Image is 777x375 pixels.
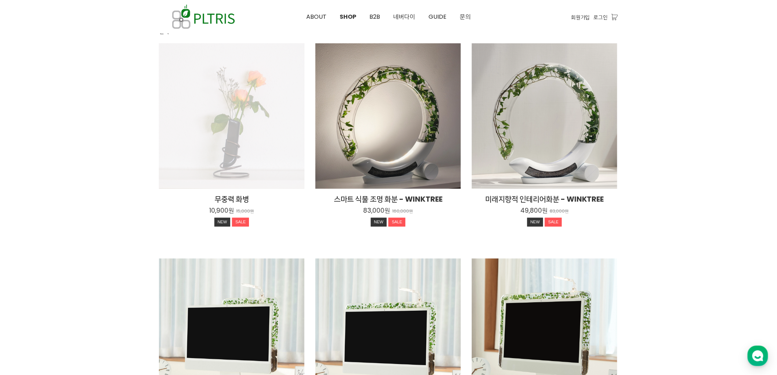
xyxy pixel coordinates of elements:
span: 네버다이 [393,12,415,21]
div: SALE [232,218,249,227]
a: 대화 [48,233,95,251]
a: SHOP [333,0,363,33]
div: NEW [527,218,543,227]
div: NEW [214,218,231,227]
a: 문의 [453,0,477,33]
a: ABOUT [300,0,333,33]
div: NEW [371,218,387,227]
a: B2B [363,0,387,33]
span: SHOP [340,12,356,21]
a: 네버다이 [387,0,422,33]
a: GUIDE [422,0,453,33]
a: 로그인 [594,13,608,21]
a: 설정 [95,233,141,251]
a: 미래지향적 인테리어화분 - WINKTREE 49,800원 83,000원 NEWSALE [472,194,617,228]
a: 홈 [2,233,48,251]
p: 83,000원 [363,206,390,214]
a: 회원가입 [571,13,590,21]
p: 10,900원 [209,206,234,214]
span: GUIDE [429,12,447,21]
p: 83,000원 [550,209,569,214]
p: 15,000원 [236,209,254,214]
span: 문의 [460,12,471,21]
span: 설정 [113,244,122,250]
h2: 무중력 화병 [159,194,304,204]
span: 홈 [23,244,28,250]
span: 대화 [67,244,76,250]
span: ABOUT [306,12,326,21]
a: 스마트 식물 조명 화분 - WINKTREE 83,000원 160,000원 NEWSALE [315,194,461,228]
p: 49,800원 [520,206,547,214]
p: 160,000원 [392,209,413,214]
h2: 미래지향적 인테리어화분 - WINKTREE [472,194,617,204]
div: SALE [388,218,405,227]
a: 무중력 화병 10,900원 15,000원 NEWSALE [159,194,304,228]
span: B2B [369,12,380,21]
div: SALE [545,218,562,227]
h2: 스마트 식물 조명 화분 - WINKTREE [315,194,461,204]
